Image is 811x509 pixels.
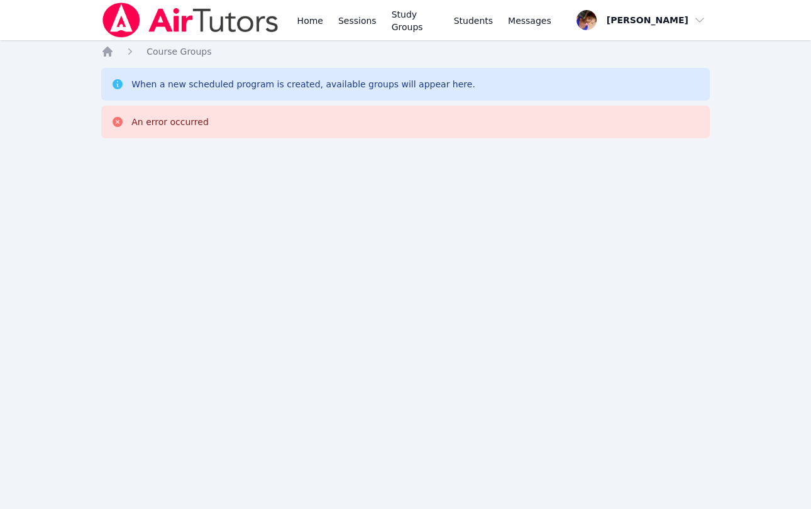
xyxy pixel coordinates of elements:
[101,3,279,38] img: Air Tutors
[146,47,211,57] span: Course Groups
[131,116,209,128] div: An error occurred
[101,45,710,58] nav: Breadcrumb
[508,14,551,27] span: Messages
[146,45,211,58] a: Course Groups
[131,78,475,90] div: When a new scheduled program is created, available groups will appear here.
